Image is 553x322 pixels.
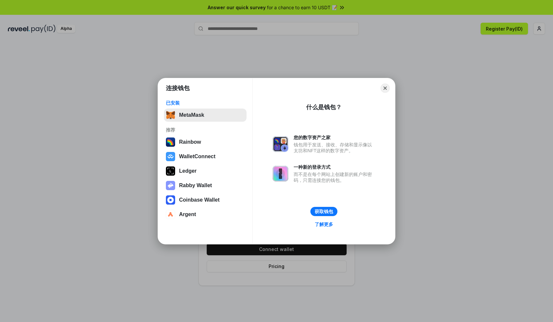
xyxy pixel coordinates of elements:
[315,209,333,214] div: 获取钱包
[306,103,342,111] div: 什么是钱包？
[179,183,212,188] div: Rabby Wallet
[164,136,247,149] button: Rainbow
[310,207,337,216] button: 获取钱包
[179,197,220,203] div: Coinbase Wallet
[166,210,175,219] img: svg+xml,%3Csvg%20width%3D%2228%22%20height%3D%2228%22%20viewBox%3D%220%200%2028%2028%22%20fill%3D...
[273,136,288,152] img: svg+xml,%3Csvg%20xmlns%3D%22http%3A%2F%2Fwww.w3.org%2F2000%2Fsvg%22%20fill%3D%22none%22%20viewBox...
[294,171,375,183] div: 而不是在每个网站上创建新的账户和密码，只需连接您的钱包。
[166,166,175,176] img: svg+xml,%3Csvg%20xmlns%3D%22http%3A%2F%2Fwww.w3.org%2F2000%2Fsvg%22%20width%3D%2228%22%20height%3...
[179,139,201,145] div: Rainbow
[381,84,390,93] button: Close
[164,150,247,163] button: WalletConnect
[294,135,375,140] div: 您的数字资产之家
[166,100,245,106] div: 已安装
[166,181,175,190] img: svg+xml,%3Csvg%20xmlns%3D%22http%3A%2F%2Fwww.w3.org%2F2000%2Fsvg%22%20fill%3D%22none%22%20viewBox...
[166,84,190,92] h1: 连接钱包
[311,220,337,229] a: 了解更多
[294,164,375,170] div: 一种新的登录方式
[166,195,175,205] img: svg+xml,%3Csvg%20width%3D%2228%22%20height%3D%2228%22%20viewBox%3D%220%200%2028%2028%22%20fill%3D...
[179,211,196,217] div: Argent
[164,193,247,207] button: Coinbase Wallet
[179,168,197,174] div: Ledger
[294,142,375,154] div: 钱包用于发送、接收、存储和显示像以太坊和NFT这样的数字资产。
[166,111,175,120] img: svg+xml,%3Csvg%20fill%3D%22none%22%20height%3D%2233%22%20viewBox%3D%220%200%2035%2033%22%20width%...
[179,154,216,160] div: WalletConnect
[166,152,175,161] img: svg+xml,%3Csvg%20width%3D%2228%22%20height%3D%2228%22%20viewBox%3D%220%200%2028%2028%22%20fill%3D...
[164,208,247,221] button: Argent
[315,221,333,227] div: 了解更多
[166,127,245,133] div: 推荐
[164,164,247,178] button: Ledger
[273,166,288,182] img: svg+xml,%3Csvg%20xmlns%3D%22http%3A%2F%2Fwww.w3.org%2F2000%2Fsvg%22%20fill%3D%22none%22%20viewBox...
[179,112,204,118] div: MetaMask
[166,137,175,147] img: svg+xml,%3Csvg%20width%3D%22120%22%20height%3D%22120%22%20viewBox%3D%220%200%20120%20120%22%20fil...
[164,109,247,122] button: MetaMask
[164,179,247,192] button: Rabby Wallet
